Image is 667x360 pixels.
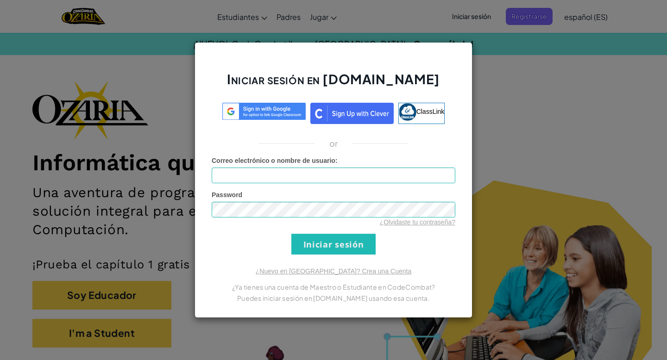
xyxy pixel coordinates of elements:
img: clever_sso_button@2x.png [310,103,394,124]
a: ¿Olvidaste tu contraseña? [380,218,455,226]
p: or [329,138,338,149]
img: log-in-google-sso.svg [222,103,306,120]
a: ¿Nuevo en [GEOGRAPHIC_DATA]? Crea una Cuenta [256,267,411,275]
span: ClassLink [416,108,445,115]
input: Iniciar sesión [291,234,376,254]
span: Correo electrónico o nombre de usuario [212,157,335,164]
h2: Iniciar sesión en [DOMAIN_NAME] [212,70,455,97]
label: : [212,156,338,165]
span: Password [212,191,242,199]
p: Puedes iniciar sesión en [DOMAIN_NAME] usando esa cuenta. [212,292,455,304]
p: ¿Ya tienes una cuenta de Maestro o Estudiante en CodeCombat? [212,281,455,292]
img: classlink-logo-small.png [399,103,416,121]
